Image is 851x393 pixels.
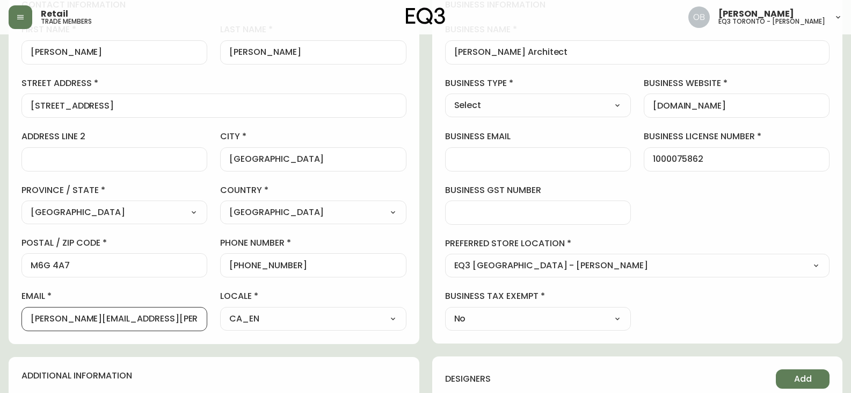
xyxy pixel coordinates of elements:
label: business gst number [445,184,631,196]
h4: designers [445,373,491,385]
span: [PERSON_NAME] [718,10,794,18]
label: locale [220,290,406,302]
label: email [21,290,207,302]
label: street address [21,77,406,89]
label: province / state [21,184,207,196]
label: phone number [220,237,406,249]
label: business type [445,77,631,89]
label: preferred store location [445,238,830,249]
span: Retail [41,10,68,18]
label: city [220,131,406,142]
label: business license number [644,131,830,142]
label: address line 2 [21,131,207,142]
label: country [220,184,406,196]
input: https://www.designshop.com [653,101,820,111]
label: postal / zip code [21,237,207,249]
button: Add [776,369,830,389]
label: business tax exempt [445,290,631,302]
label: business website [644,77,830,89]
h5: trade members [41,18,92,25]
label: business email [445,131,631,142]
img: 8e0065c524da89c5c924d5ed86cfe468 [688,6,710,28]
img: logo [406,8,446,25]
span: Add [794,373,812,385]
h5: eq3 toronto - [PERSON_NAME] [718,18,825,25]
h4: additional information [21,370,406,382]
